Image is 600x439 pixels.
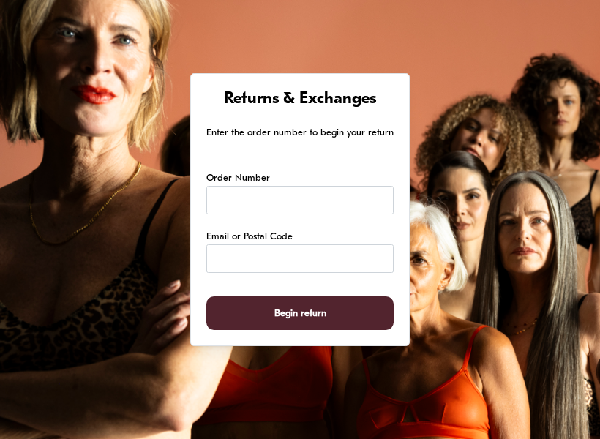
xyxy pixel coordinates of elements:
[274,297,326,330] span: Begin return
[206,89,394,110] h1: Returns & Exchanges
[206,125,394,140] p: Enter the order number to begin your return
[206,296,394,331] button: Begin return
[206,171,270,186] label: Order Number
[206,230,293,244] label: Email or Postal Code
